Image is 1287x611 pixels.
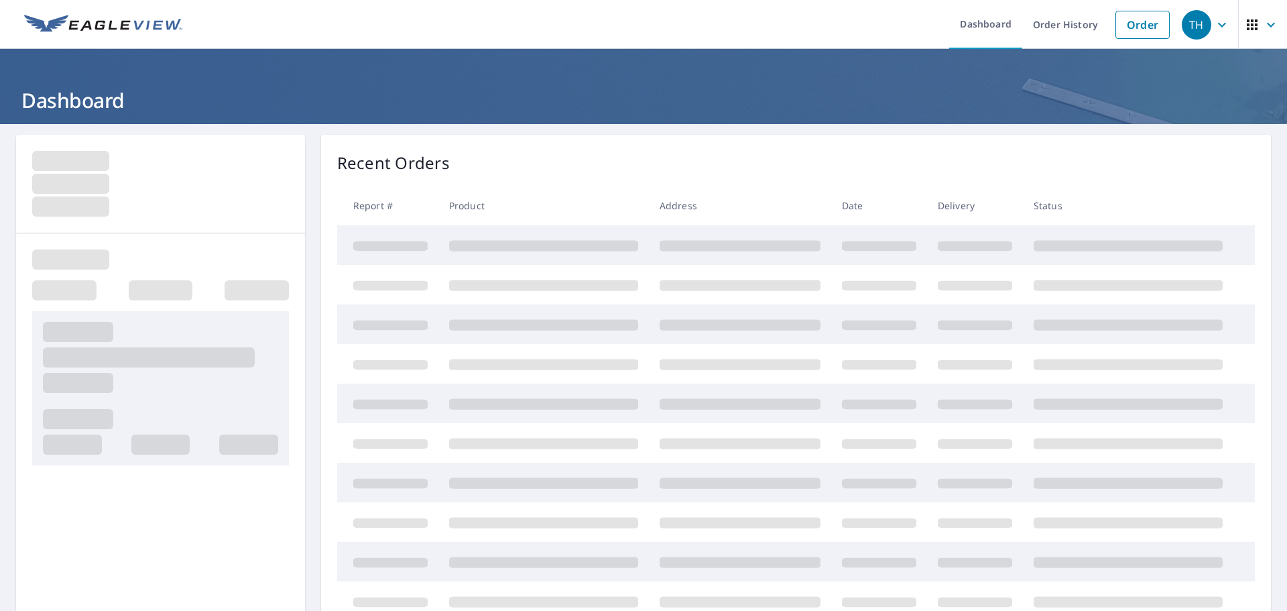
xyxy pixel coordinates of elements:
[337,151,450,175] p: Recent Orders
[649,186,831,225] th: Address
[438,186,649,225] th: Product
[927,186,1023,225] th: Delivery
[1182,10,1211,40] div: TH
[337,186,438,225] th: Report #
[831,186,927,225] th: Date
[24,15,182,35] img: EV Logo
[1023,186,1233,225] th: Status
[1115,11,1170,39] a: Order
[16,87,1271,114] h1: Dashboard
